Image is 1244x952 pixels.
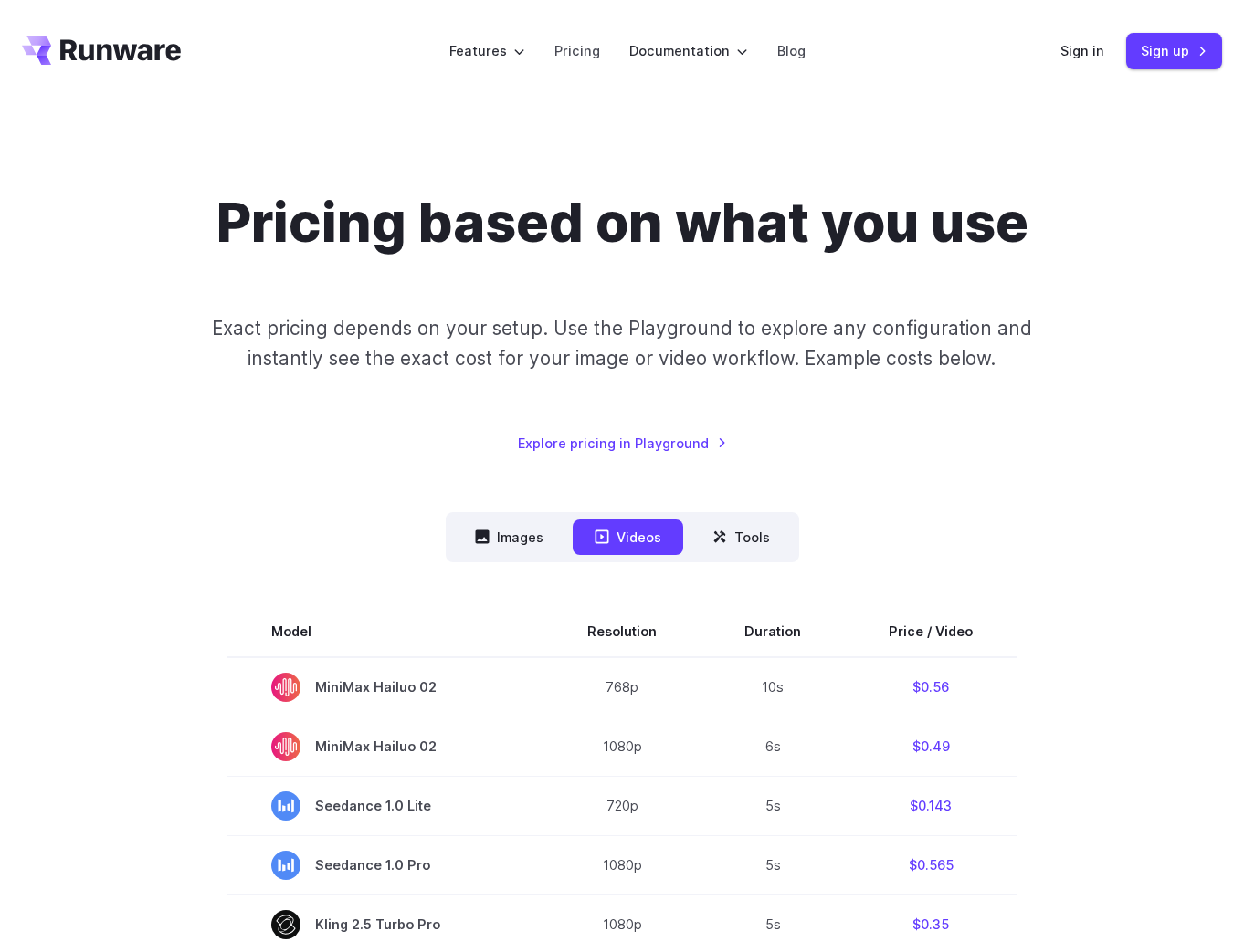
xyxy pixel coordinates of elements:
label: Features [449,40,525,61]
a: Go to / [22,36,181,65]
td: 10s [701,657,845,717]
th: Resolution [543,606,701,657]
td: $0.143 [845,776,1017,835]
button: Tools [691,519,792,555]
a: Sign up [1126,33,1222,68]
td: 5s [701,776,845,835]
td: 1080p [543,717,701,776]
a: Blog [777,40,806,61]
label: Documentation [629,40,748,61]
h1: Pricing based on what you use [216,190,1028,255]
span: Seedance 1.0 Lite [271,791,500,821]
a: Explore pricing in Playground [518,433,727,454]
p: Exact pricing depends on your setup. Use the Playground to explore any configuration and instantl... [202,313,1042,374]
td: $0.565 [845,835,1017,894]
span: MiniMax Hailuo 02 [271,673,500,702]
td: 1080p [543,835,701,894]
a: Sign in [1060,40,1104,61]
span: Seedance 1.0 Pro [271,851,500,880]
td: 768p [543,657,701,717]
th: Price / Video [845,606,1017,657]
td: 720p [543,776,701,835]
span: Kling 2.5 Turbo Pro [271,910,500,939]
td: $0.56 [845,657,1017,717]
button: Images [453,519,565,555]
a: Pricing [554,40,600,61]
td: $0.49 [845,717,1017,776]
td: 6s [701,717,845,776]
th: Model [227,606,543,657]
span: MiniMax Hailuo 02 [271,732,500,761]
button: Videos [573,519,683,555]
td: 5s [701,835,845,894]
th: Duration [701,606,845,657]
